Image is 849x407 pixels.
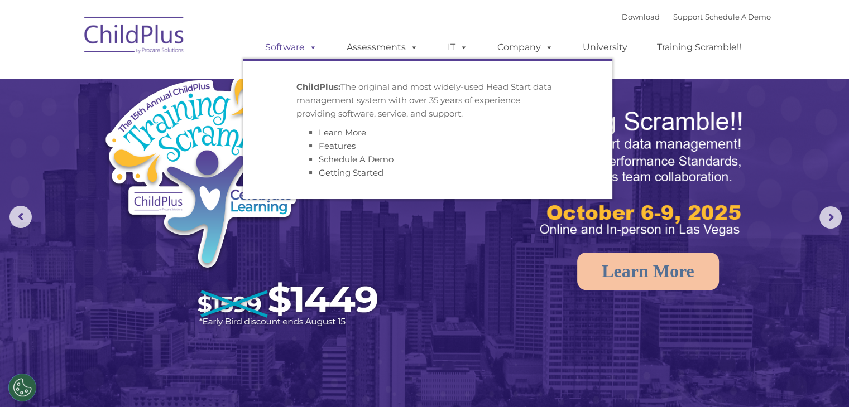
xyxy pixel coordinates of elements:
[319,167,383,178] a: Getting Started
[572,36,639,59] a: University
[486,36,564,59] a: Company
[155,119,203,128] span: Phone number
[577,253,719,290] a: Learn More
[622,12,660,21] a: Download
[254,36,328,59] a: Software
[8,374,36,401] button: Cookies Settings
[296,80,559,120] p: The original and most widely-used Head Start data management system with over 35 years of experie...
[296,81,340,92] strong: ChildPlus:
[622,12,771,21] font: |
[319,140,356,151] a: Features
[319,127,366,138] a: Learn More
[155,74,189,82] span: Last name
[79,9,190,65] img: ChildPlus by Procare Solutions
[319,154,394,164] a: Schedule A Demo
[673,12,703,21] a: Support
[437,36,479,59] a: IT
[335,36,429,59] a: Assessments
[646,36,752,59] a: Training Scramble!!
[705,12,771,21] a: Schedule A Demo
